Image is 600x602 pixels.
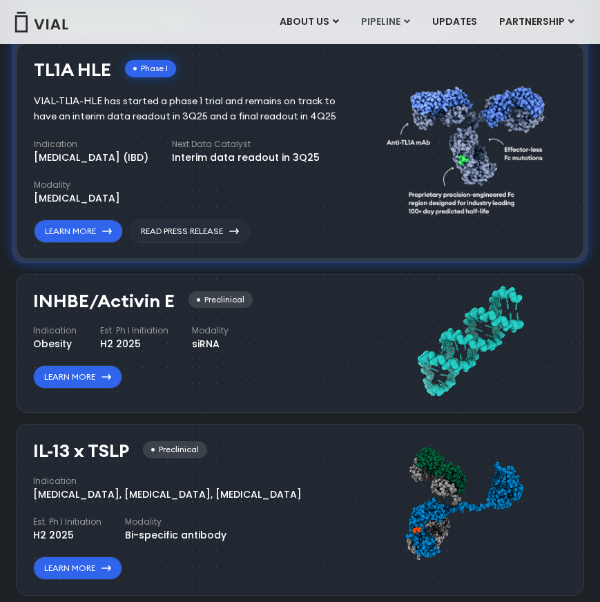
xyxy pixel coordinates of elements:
div: Obesity [33,337,77,351]
a: ABOUT USMenu Toggle [269,10,349,34]
a: Read Press Release [130,220,250,243]
h4: Est. Ph I Initiation [100,324,168,337]
div: [MEDICAL_DATA] (IBD) [34,150,148,165]
div: VIAL-TL1A-HLE has started a phase 1 trial and remains on track to have an interim data readout in... [34,94,356,124]
h4: Indication [34,138,148,150]
a: Learn More [33,556,122,580]
h3: TL1A HLE [34,60,111,80]
a: Learn More [34,220,123,243]
div: Bi-specific antibody [125,528,226,543]
h3: IL-13 x TSLP [33,441,129,461]
h3: INHBE/Activin E [33,291,175,311]
div: Preclinical [143,441,207,458]
h4: Indication [33,475,302,487]
img: Vial Logo [14,12,69,32]
div: [MEDICAL_DATA] [34,191,120,206]
h4: Modality [192,324,229,337]
div: H2 2025 [33,528,101,543]
img: TL1A antibody diagram. [387,53,552,243]
h4: Next Data Catalyst [172,138,320,150]
h4: Modality [34,179,120,191]
div: Phase I [125,60,176,77]
a: PARTNERSHIPMenu Toggle [488,10,586,34]
a: PIPELINEMenu Toggle [350,10,420,34]
h4: Est. Ph I Initiation [33,516,101,528]
div: siRNA [192,337,229,351]
div: Interim data readout in 3Q25 [172,150,320,165]
a: Learn More [33,365,122,389]
div: [MEDICAL_DATA], [MEDICAL_DATA], [MEDICAL_DATA] [33,487,302,502]
h4: Indication [33,324,77,337]
a: UPDATES [421,10,487,34]
div: Preclinical [188,291,253,309]
h4: Modality [125,516,226,528]
div: H2 2025 [100,337,168,351]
